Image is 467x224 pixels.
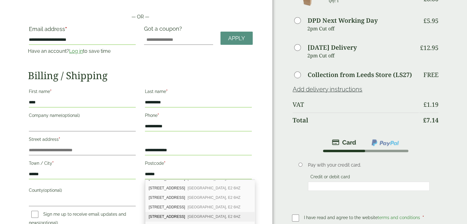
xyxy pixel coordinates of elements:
[188,205,240,209] span: [GEOGRAPHIC_DATA], E2 6HZ
[29,111,136,122] label: Company name
[420,44,423,52] span: £
[307,24,419,33] p: 2pm Cut off
[293,86,362,93] a: Add delivery instructions
[69,48,83,54] a: Log in
[308,17,378,24] label: DPD Next Working Day
[29,135,136,145] label: Street address
[308,44,357,51] label: [DATE] Delivery
[28,70,253,81] h2: Billing / Shipping
[145,159,252,169] label: Postcode
[371,139,399,147] img: ppcp-gateway.png
[145,212,255,222] div: Flat 3, Barwell House, Menotti Street
[145,183,255,193] div: Flat 6, Barwell House, Menotti Street
[145,193,255,203] div: Flat 5, Barwell House, Menotti Street
[52,161,54,166] abbr: required
[423,17,427,25] span: £
[308,174,352,181] label: Credit or debit card
[145,111,252,122] label: Phone
[293,113,419,128] th: Total
[145,203,255,212] div: Flat 4, Barwell House, Menotti Street
[65,26,67,32] abbr: required
[158,113,159,118] abbr: required
[28,13,253,21] p: — OR —
[188,186,240,190] span: [GEOGRAPHIC_DATA], E2 6HZ
[29,26,136,35] label: Email address
[307,51,419,60] p: 2pm Cut off
[423,71,438,79] p: Free
[423,100,438,109] bdi: 1.19
[422,215,424,220] abbr: required
[293,97,419,112] th: VAT
[166,89,168,94] abbr: required
[50,89,52,94] abbr: required
[31,211,38,218] input: Sign me up to receive email updates and news(optional)
[423,116,426,124] span: £
[423,116,438,124] bdi: 7.14
[228,35,245,42] span: Apply
[29,186,136,196] label: County
[188,195,240,200] span: [GEOGRAPHIC_DATA], E2 6HZ
[188,176,240,181] span: [GEOGRAPHIC_DATA], E2 6HZ
[332,139,356,146] img: stripe.png
[164,161,165,166] abbr: required
[378,215,420,220] a: terms and conditions
[308,162,430,168] p: Pay with your credit card.
[420,44,438,52] bdi: 12.95
[29,87,136,98] label: First name
[310,183,428,189] iframe: Secure card payment input frame
[308,72,412,78] label: Collection from Leeds Store (LS27)
[144,25,185,35] label: Got a coupon?
[423,17,438,25] bdi: 5.95
[423,100,427,109] span: £
[188,214,240,219] span: [GEOGRAPHIC_DATA], E2 6HZ
[59,137,60,142] abbr: required
[220,32,253,45] a: Apply
[28,48,137,55] p: Have an account? to save time
[304,215,421,220] span: I have read and agree to the website
[43,188,62,193] span: (optional)
[29,159,136,169] label: Town / City
[61,113,80,118] span: (optional)
[145,87,252,98] label: Last name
